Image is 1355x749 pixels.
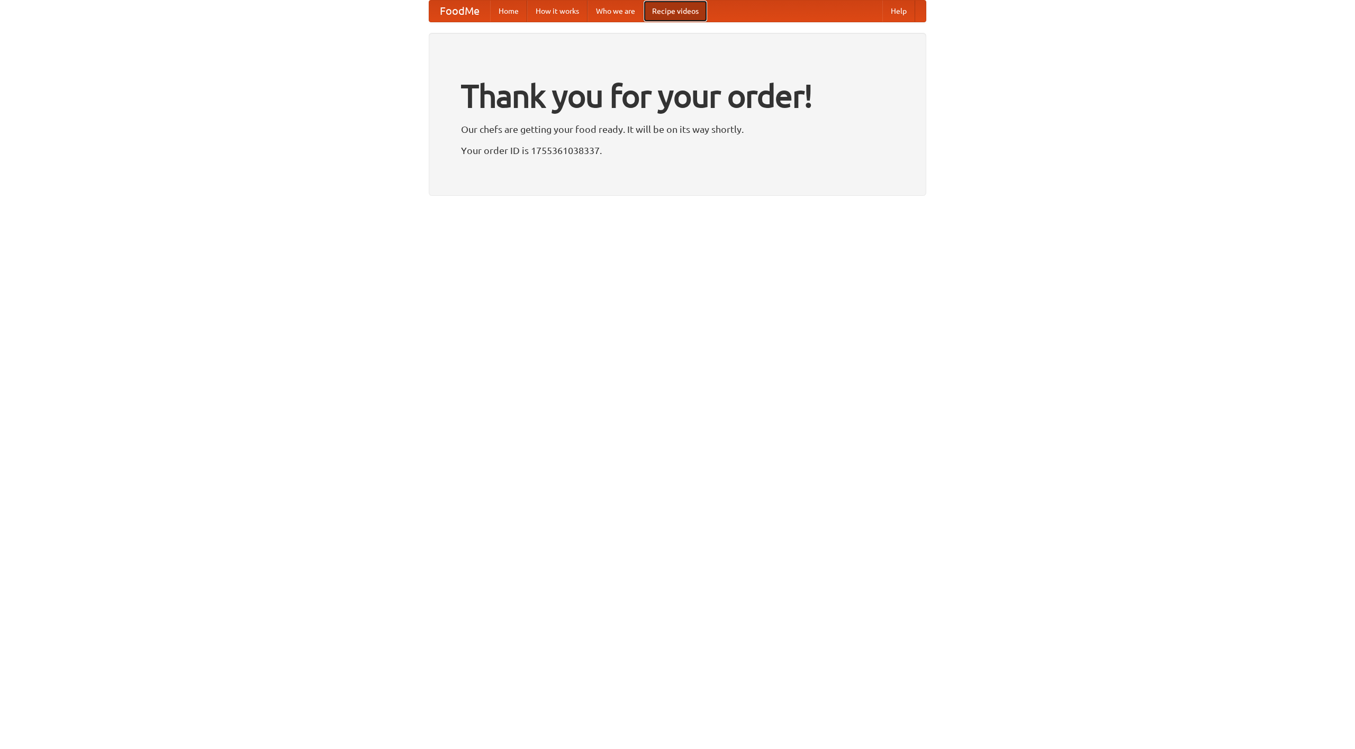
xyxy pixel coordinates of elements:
p: Your order ID is 1755361038337. [461,142,894,158]
a: FoodMe [429,1,490,22]
p: Our chefs are getting your food ready. It will be on its way shortly. [461,121,894,137]
h1: Thank you for your order! [461,70,894,121]
a: Recipe videos [644,1,707,22]
a: Who we are [588,1,644,22]
a: How it works [527,1,588,22]
a: Help [882,1,915,22]
a: Home [490,1,527,22]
